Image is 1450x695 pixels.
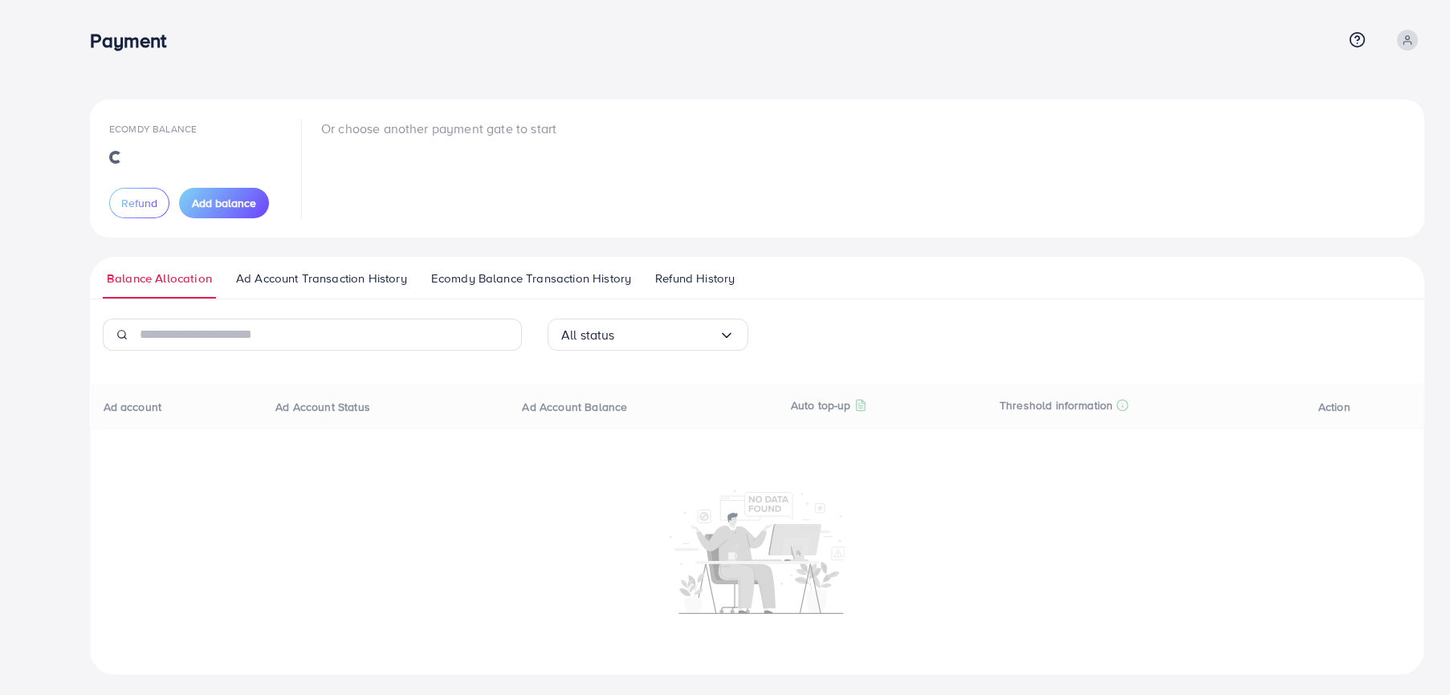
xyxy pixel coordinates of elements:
span: Balance Allocation [107,270,212,287]
button: Refund [109,188,169,218]
div: Search for option [548,319,748,351]
span: Ecomdy Balance [109,122,197,136]
span: Ad Account Transaction History [236,270,407,287]
h3: Payment [90,29,179,52]
span: Refund [121,195,157,211]
span: Add balance [192,195,256,211]
span: Refund History [655,270,735,287]
span: All status [561,323,615,347]
button: Add balance [179,188,269,218]
input: Search for option [615,323,719,347]
p: Or choose another payment gate to start [321,119,556,138]
span: Ecomdy Balance Transaction History [431,270,631,287]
